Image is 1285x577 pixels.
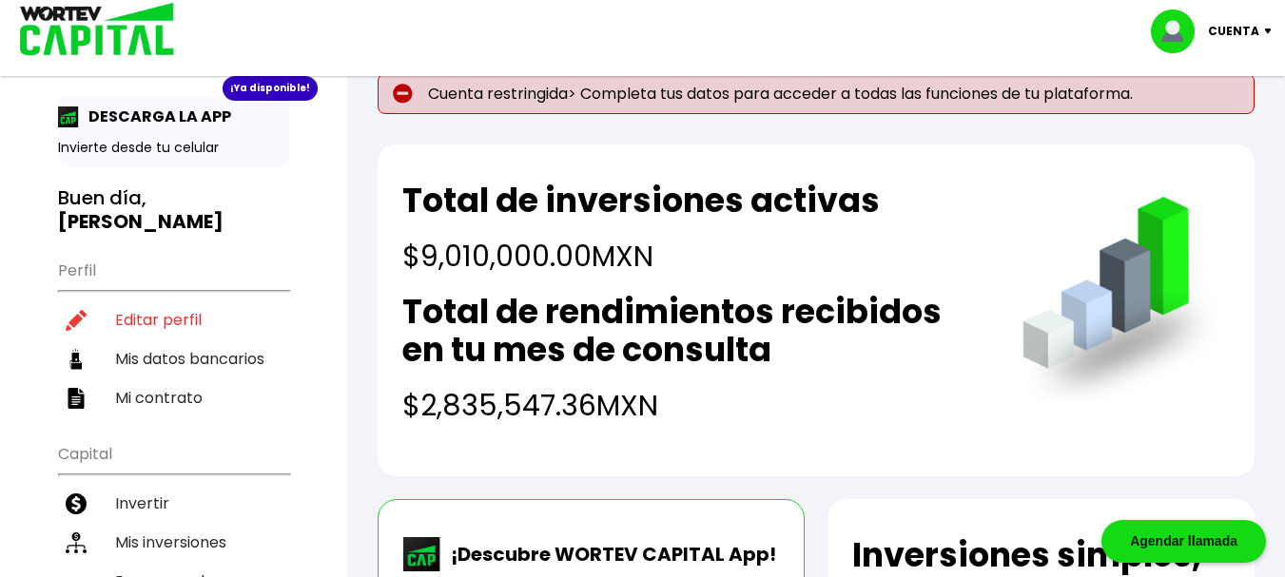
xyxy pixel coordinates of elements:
[393,84,413,104] img: error-circle.027baa21.svg
[402,384,984,427] h4: $2,835,547.36 MXN
[66,310,87,331] img: editar-icon.952d3147.svg
[66,532,87,553] img: inversiones-icon.6695dc30.svg
[58,208,224,235] b: [PERSON_NAME]
[441,540,776,568] p: ¡Descubre WORTEV CAPITAL App!
[66,388,87,409] img: contrato-icon.f2db500c.svg
[58,249,289,417] ul: Perfil
[58,484,289,523] a: Invertir
[1014,197,1230,413] img: grafica.516fef24.png
[58,523,289,562] a: Mis inversiones
[402,293,984,369] h2: Total de rendimientos recibidos en tu mes de consulta
[58,300,289,339] a: Editar perfil
[58,186,289,234] h3: Buen día,
[58,339,289,378] a: Mis datos bancarios
[79,105,231,128] p: DESCARGA LA APP
[1151,10,1208,53] img: profile-image
[66,349,87,370] img: datos-icon.10cf9172.svg
[58,378,289,417] a: Mi contrato
[378,73,1255,114] p: Cuenta restringida> Completa tus datos para acceder a todas las funciones de tu plataforma.
[403,537,441,571] img: wortev-capital-app-icon
[58,138,289,158] p: Invierte desde tu celular
[402,235,880,278] h4: $9,010,000.00 MXN
[1101,520,1266,563] div: Agendar llamada
[58,106,79,127] img: app-icon
[66,493,87,514] img: invertir-icon.b3b967d7.svg
[1259,29,1285,34] img: icon-down
[223,76,318,101] div: ¡Ya disponible!
[402,182,880,220] h2: Total de inversiones activas
[1208,17,1259,46] p: Cuenta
